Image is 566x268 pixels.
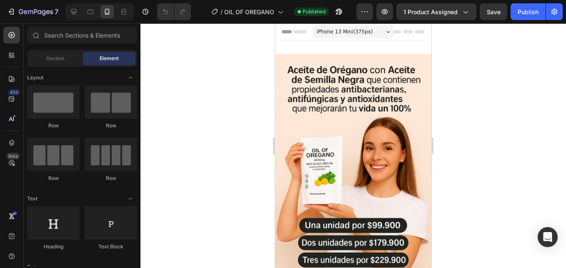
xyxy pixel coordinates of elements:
[124,192,137,205] span: Toggle open
[224,8,274,16] span: OIL OF OREGANO
[100,55,119,62] span: Element
[55,7,58,17] p: 7
[27,74,43,81] span: Layout
[487,8,501,15] span: Save
[46,55,64,62] span: Section
[396,3,476,20] button: 1 product assigned
[538,227,558,247] div: Open Intercom Messenger
[480,3,507,20] button: Save
[6,153,20,159] div: Beta
[275,23,431,268] iframe: Design area
[220,8,223,16] span: /
[303,8,326,15] span: Published
[27,174,80,182] div: Row
[518,8,538,16] div: Publish
[27,122,80,129] div: Row
[403,8,458,16] span: 1 product assigned
[157,3,191,20] div: Undo/Redo
[27,195,38,202] span: Text
[27,243,80,250] div: Heading
[85,122,137,129] div: Row
[3,3,62,20] button: 7
[124,71,137,84] span: Toggle open
[511,3,546,20] button: Publish
[85,243,137,250] div: Text Block
[85,174,137,182] div: Row
[27,27,137,43] input: Search Sections & Elements
[8,89,20,96] div: 450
